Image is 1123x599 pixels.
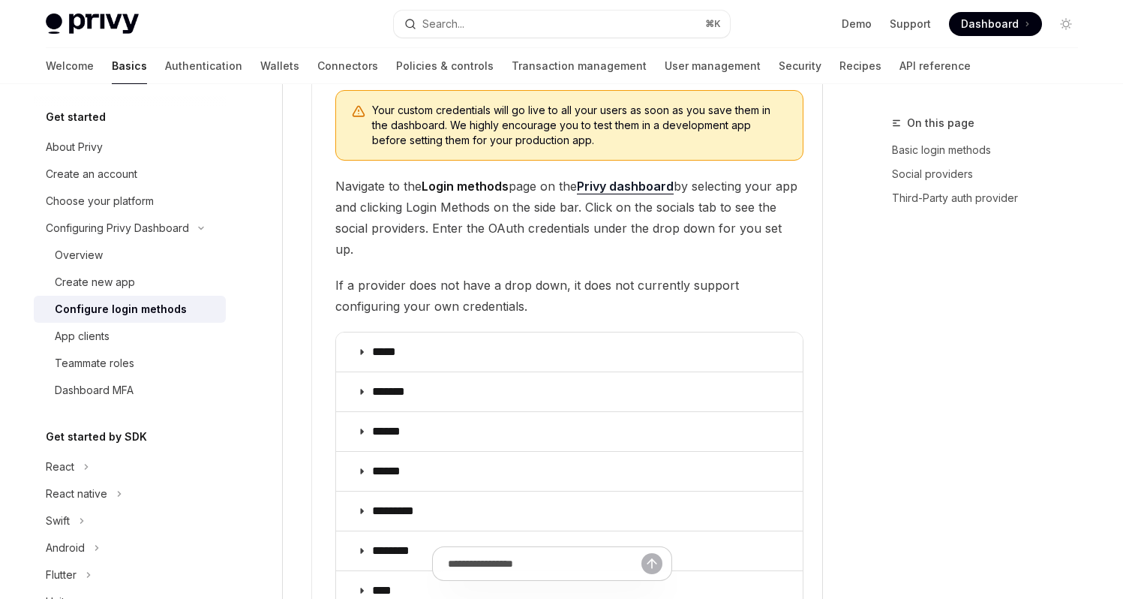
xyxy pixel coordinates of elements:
a: Social providers [892,162,1090,186]
div: About Privy [46,138,103,156]
span: On this page [907,114,974,132]
a: Third-Party auth provider [892,186,1090,210]
button: Toggle Flutter section [34,561,226,588]
div: React [46,458,74,476]
a: Transaction management [512,48,647,84]
div: Flutter [46,566,77,584]
a: Teammate roles [34,350,226,377]
a: Create an account [34,161,226,188]
img: light logo [46,14,139,35]
input: Ask a question... [448,547,641,580]
button: Toggle Android section [34,534,226,561]
a: Overview [34,242,226,269]
a: Authentication [165,48,242,84]
button: Toggle Configuring Privy Dashboard section [34,215,226,242]
button: Open search [394,11,730,38]
h5: Get started [46,108,106,126]
a: Connectors [317,48,378,84]
button: Toggle React section [34,453,226,480]
a: Welcome [46,48,94,84]
div: Create an account [46,165,137,183]
a: Basics [112,48,147,84]
button: Toggle dark mode [1054,12,1078,36]
div: Android [46,539,85,557]
div: Configure login methods [55,300,187,318]
a: Policies & controls [396,48,494,84]
div: React native [46,485,107,503]
div: Choose your platform [46,192,154,210]
span: ⌘ K [705,18,721,30]
svg: Warning [351,104,366,119]
span: Navigate to the page on the by selecting your app and clicking Login Methods on the side bar. Cli... [335,176,803,260]
span: Your custom credentials will go live to all your users as soon as you save them in the dashboard.... [372,103,788,148]
a: Recipes [839,48,881,84]
div: Swift [46,512,70,530]
a: Choose your platform [34,188,226,215]
button: Toggle React native section [34,480,226,507]
div: Search... [422,15,464,33]
h5: Get started by SDK [46,428,147,446]
a: Basic login methods [892,138,1090,162]
a: Dashboard MFA [34,377,226,404]
a: Demo [842,17,872,32]
a: Configure login methods [34,296,226,323]
span: Dashboard [961,17,1019,32]
a: Support [890,17,931,32]
a: API reference [899,48,971,84]
div: Teammate roles [55,354,134,372]
div: Overview [55,246,103,264]
div: Create new app [55,273,135,291]
a: Create new app [34,269,226,296]
div: App clients [55,327,110,345]
a: Security [779,48,821,84]
button: Toggle Swift section [34,507,226,534]
a: Dashboard [949,12,1042,36]
span: If a provider does not have a drop down, it does not currently support configuring your own crede... [335,275,803,317]
div: Configuring Privy Dashboard [46,219,189,237]
button: Send message [641,553,662,574]
a: User management [665,48,761,84]
a: About Privy [34,134,226,161]
a: App clients [34,323,226,350]
a: Wallets [260,48,299,84]
a: Privy dashboard [577,179,674,194]
strong: Login methods [422,179,509,194]
div: Dashboard MFA [55,381,134,399]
